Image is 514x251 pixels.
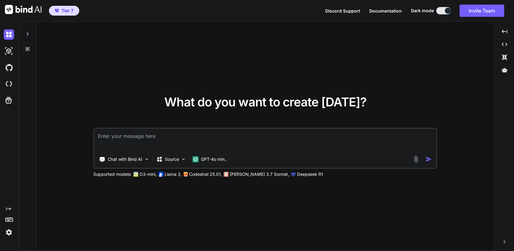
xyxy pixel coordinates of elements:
[108,156,142,162] p: Chat with Bind AI
[165,156,179,162] p: Source
[4,46,14,56] img: darkAi-studio
[4,79,14,89] img: cloudideIcon
[369,8,402,13] span: Documentation
[460,5,504,17] button: Invite Team
[325,8,360,14] button: Discord Support
[4,29,14,40] img: darkChat
[369,8,402,14] button: Documentation
[158,172,163,177] img: Llama2
[165,171,182,177] p: Llama 3,
[426,156,432,162] img: icon
[297,171,323,177] p: Deepseek R1
[181,157,186,162] img: Pick Models
[192,156,199,162] img: GPT-4o mini
[5,5,42,14] img: Bind AI
[412,156,419,163] img: attachment
[201,156,227,162] p: GPT-4o min..
[325,8,360,13] span: Discord Support
[224,172,229,177] img: claude
[189,171,222,177] p: Codestral 25.01,
[144,157,149,162] img: Pick Tools
[133,172,138,177] img: GPT-4
[230,171,289,177] p: [PERSON_NAME] 3.7 Sonnet,
[55,9,59,13] img: premium
[291,172,296,177] img: claude
[4,62,14,73] img: githubDark
[4,227,14,238] img: settings
[411,8,434,14] span: Dark mode
[61,8,73,14] span: Tier 7
[140,171,157,177] p: O3-mini,
[93,171,132,177] p: Supported models:
[184,172,188,176] img: Mistral-AI
[164,94,367,109] span: What do you want to create [DATE]?
[49,6,79,16] button: premiumTier 7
